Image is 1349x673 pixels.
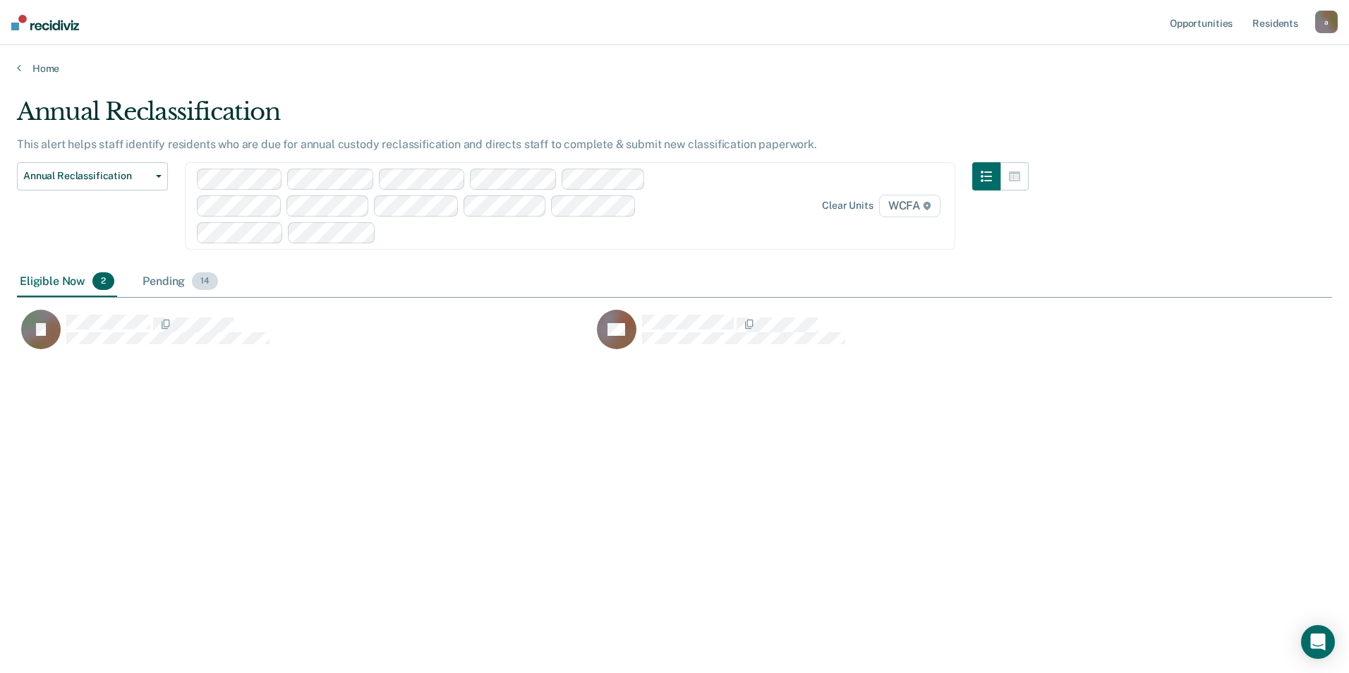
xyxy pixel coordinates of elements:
[593,309,1168,365] div: CaseloadOpportunityCell-00485987
[192,272,218,291] span: 14
[1315,11,1338,33] button: a
[17,97,1029,138] div: Annual Reclassification
[17,309,593,365] div: CaseloadOpportunityCell-00329606
[17,62,1332,75] a: Home
[23,170,150,182] span: Annual Reclassification
[879,195,940,217] span: WCFA
[11,15,79,30] img: Recidiviz
[17,138,817,151] p: This alert helps staff identify residents who are due for annual custody reclassification and dir...
[1301,625,1335,659] div: Open Intercom Messenger
[822,200,873,212] div: Clear units
[92,272,114,291] span: 2
[17,162,168,190] button: Annual Reclassification
[17,267,117,298] div: Eligible Now2
[140,267,221,298] div: Pending14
